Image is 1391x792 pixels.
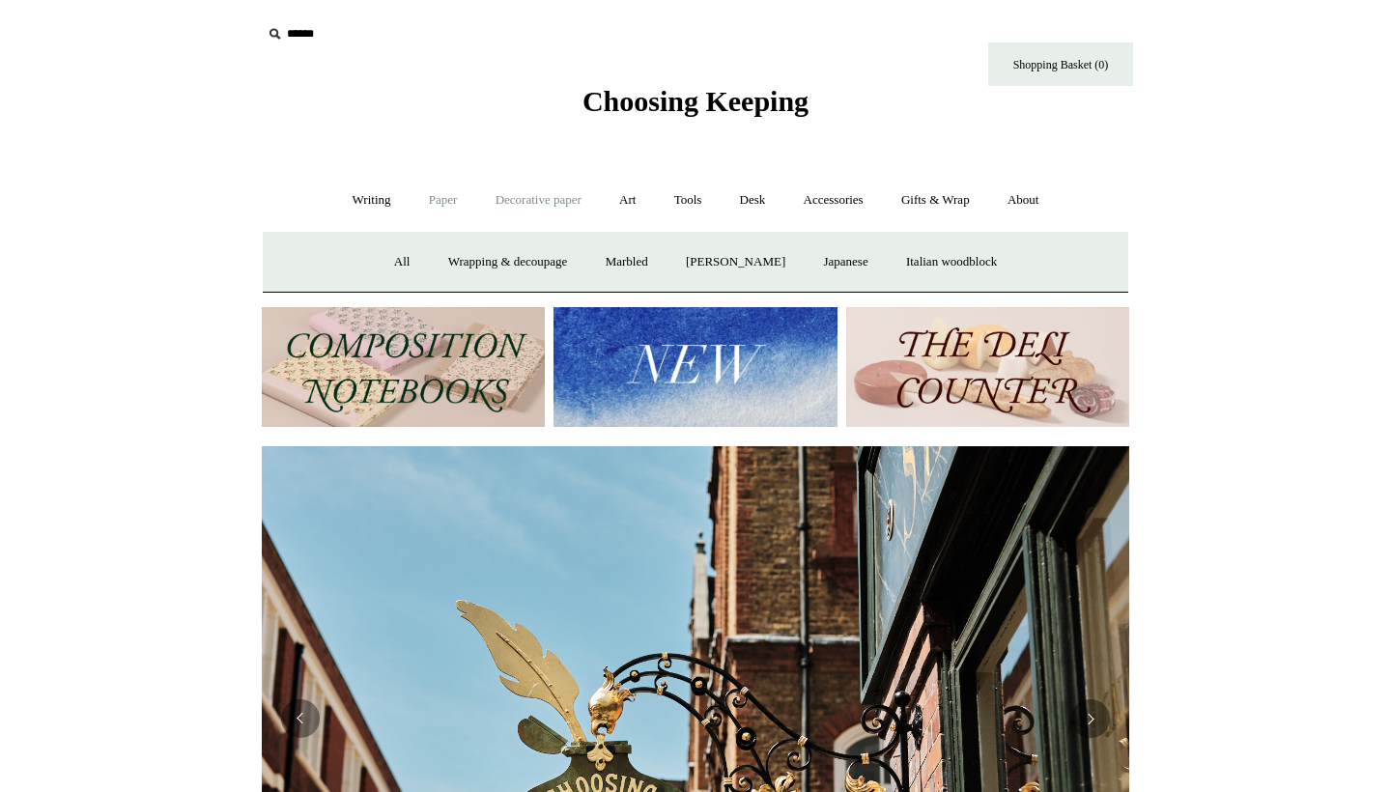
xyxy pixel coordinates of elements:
button: Previous [281,699,320,738]
a: Writing [335,175,409,226]
a: Choosing Keeping [582,100,809,114]
span: Choosing Keeping [582,85,809,117]
a: Art [602,175,653,226]
a: About [990,175,1057,226]
a: Tools [657,175,720,226]
a: Accessories [786,175,881,226]
a: Shopping Basket (0) [988,42,1133,86]
a: [PERSON_NAME] [668,237,803,288]
a: Decorative paper [478,175,599,226]
a: Italian woodblock [889,237,1014,288]
button: Next [1071,699,1110,738]
a: Japanese [806,237,885,288]
img: New.jpg__PID:f73bdf93-380a-4a35-bcfe-7823039498e1 [554,307,837,428]
a: Desk [723,175,783,226]
a: Gifts & Wrap [884,175,987,226]
img: The Deli Counter [846,307,1129,428]
a: Paper [412,175,475,226]
a: Marbled [588,237,666,288]
img: 202302 Composition ledgers.jpg__PID:69722ee6-fa44-49dd-a067-31375e5d54ec [262,307,545,428]
a: All [377,237,428,288]
a: Wrapping & decoupage [431,237,585,288]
